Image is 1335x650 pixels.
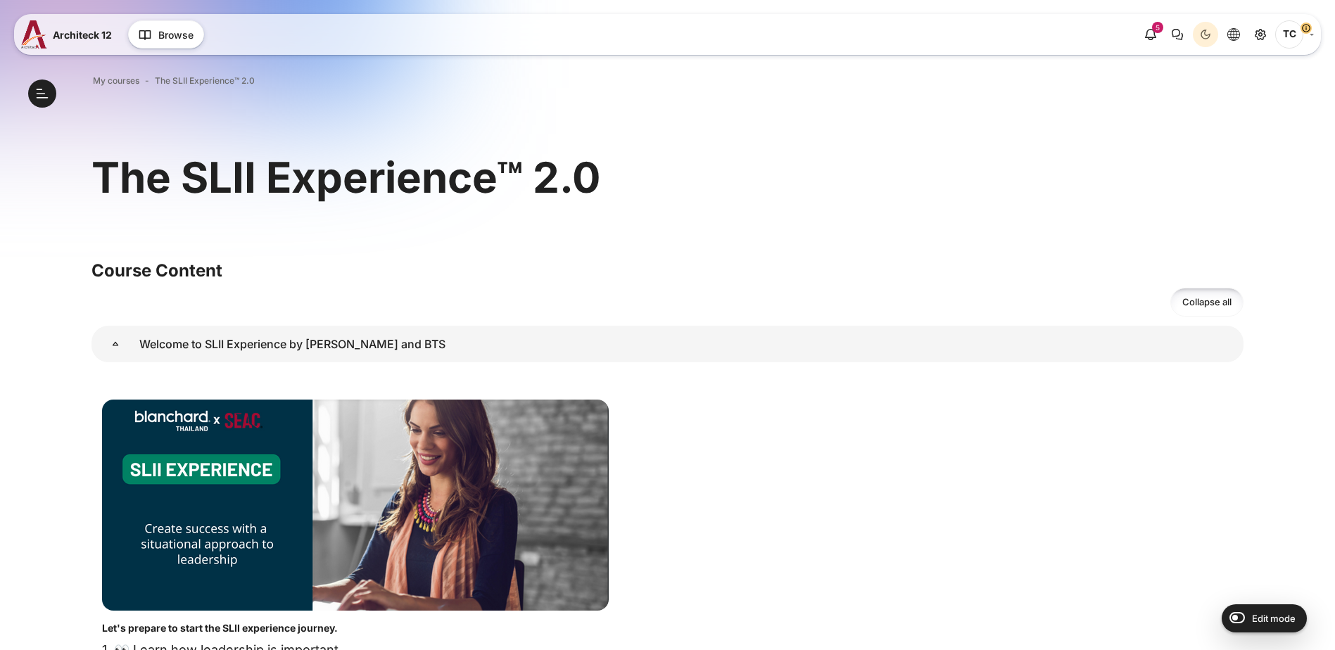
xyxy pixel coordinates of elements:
span: Browse [158,27,194,42]
a: Welcome to SLII Experience by Blanchard and BTS [91,326,139,362]
nav: Navigation bar [91,72,1244,90]
strong: . [334,622,338,634]
a: The SLII Experience™ 2.0 [155,75,255,87]
span: Thanatchaporn Chantapisit [1275,20,1303,49]
a: My courses [93,75,139,87]
button: Light Mode Dark Mode [1193,22,1218,47]
span: Edit mode [1252,613,1296,624]
strong: Let's prepare to start the SLII experience journey [102,622,334,634]
button: Browse [128,20,204,49]
span: Collapse all [1182,295,1232,310]
button: Languages [1221,22,1246,47]
h1: The SLII Experience™ 2.0 [91,150,600,205]
div: 5 [1152,22,1163,33]
a: A12 A12 Architeck 12 [21,20,118,49]
a: Site administration [1248,22,1273,47]
div: Show notification window with 5 new notifications [1138,22,1163,47]
button: There are 0 unread conversations [1165,22,1190,47]
div: Dark Mode [1195,24,1216,45]
h3: Course Content [91,260,1244,281]
span: Architeck 12 [53,27,112,42]
img: A12 [21,20,47,49]
img: b1a1e7a093bf47d4cbe7cadae1d5713065ad1d5265f086baa3a5101b3ee46bd1096ca37ee5173b9581b5457adac3e50e3... [102,400,609,611]
a: Collapse all [1170,288,1244,317]
a: User menu [1275,20,1314,49]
